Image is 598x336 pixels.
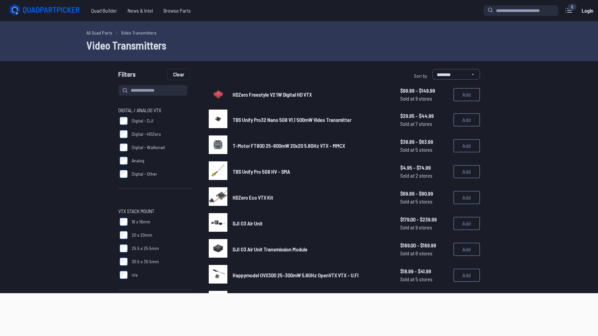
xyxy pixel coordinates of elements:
[453,113,480,126] button: Add
[400,172,448,180] span: Sold at 2 stores
[122,4,158,17] a: News & Intel
[400,95,448,103] span: Sold at 9 stores
[233,245,390,253] a: DJI O3 Air Unit Transmission Module
[400,120,448,128] span: Sold at 7 stores
[233,117,351,123] span: TBS Unify Pro32 Nano 5G8 V1.1 500mW Video Transmitter
[209,239,227,260] a: image
[120,218,128,226] input: 16 x 16mm
[400,198,448,206] span: Sold at 5 stores
[209,135,227,156] a: image
[120,130,128,138] input: Digital - HDZero
[209,265,227,284] img: image
[168,69,190,80] button: Clear
[400,215,448,223] span: $179.00 - $239.99
[132,157,144,164] span: Analog
[120,244,128,252] input: 25.5 x 25.5mm
[120,258,128,266] input: 30.5 x 30.5mm
[86,37,512,53] h1: Video Transmitters
[132,118,153,124] span: Digital - DJI
[209,110,227,128] img: image
[132,293,466,334] iframe: Advertisement
[120,170,128,178] input: Digital - Other
[233,91,312,98] span: HDZero Freestyle V2 1W Digital HD VTX
[209,161,227,182] a: image
[568,4,577,10] div: 6
[453,165,480,178] button: Add
[233,142,345,149] span: T-Motor FT800 25-800mW 20x20 5.8GHz VTX - MMCX
[86,29,112,36] a: All Quad Parts
[132,258,159,265] span: 30.5 x 30.5mm
[120,231,128,239] input: 20 x 20mm
[233,246,307,252] span: DJI O3 Air Unit Transmission Module
[120,117,128,125] input: Digital - DJI
[233,168,390,176] a: TBS Unify Pro 5G8 HV - SMA
[400,275,448,283] span: Sold at 5 stores
[453,269,480,282] button: Add
[132,131,161,137] span: Digital - HDZero
[132,144,165,151] span: Digital - Walksnail
[121,29,157,36] a: Video Transmitters
[120,143,128,151] input: Digital - Walksnail
[400,241,448,249] span: $169.00 - $169.99
[209,187,227,206] img: image
[453,139,480,152] button: Add
[209,135,227,154] img: image
[233,219,390,227] a: DJI O3 Air Unit
[233,220,263,226] span: DJI O3 Air Unit
[400,223,448,231] span: Sold at 9 stores
[132,232,152,238] span: 20 x 20mm
[132,171,157,177] span: Digital - Other
[400,87,448,95] span: $99.99 - $149.99
[209,187,227,208] a: image
[233,194,273,201] span: HDZero Eco VTX Kit
[453,217,480,230] button: Add
[86,4,122,17] a: Quad Builder
[120,271,128,279] input: n/a
[209,213,227,232] img: image
[233,142,390,150] a: T-Motor FT800 25-800mW 20x20 5.8GHz VTX - MMCX
[400,267,448,275] span: $18.99 - $41.99
[400,190,448,198] span: $69.99 - $90.99
[233,271,390,279] a: Happymodel OVX300 25-300mW 5.8GHz OpenVTX VTX - U.Fl
[158,4,196,17] a: Browse Parts
[233,116,390,124] a: TBS Unify Pro32 Nano 5G8 V1.1 500mW Video Transmitter
[233,194,390,202] a: HDZero Eco VTX Kit
[453,191,480,204] button: Add
[414,73,427,79] span: Sort by
[118,106,161,114] span: Digital / Analog VTX
[209,265,227,286] a: image
[209,110,227,130] a: image
[432,69,480,80] select: Sort by
[400,146,448,154] span: Sold at 5 stores
[209,85,227,104] a: image
[579,4,595,17] a: Login
[400,112,448,120] span: $29.95 - $44.99
[209,291,227,311] a: image
[118,207,154,215] span: VTX Stack Mount
[453,243,480,256] button: Add
[209,86,227,102] img: image
[209,213,227,234] a: image
[400,249,448,257] span: Sold at 6 stores
[233,168,290,175] span: TBS Unify Pro 5G8 HV - SMA
[233,91,390,99] a: HDZero Freestyle V2 1W Digital HD VTX
[118,69,136,82] span: Filters
[400,164,448,172] span: $4.95 - $74.99
[209,239,227,258] img: image
[132,272,138,278] span: n/a
[209,291,227,309] img: image
[120,157,128,165] input: Analog
[453,88,480,101] button: Add
[400,138,448,146] span: $38.89 - $63.99
[233,272,358,278] span: Happymodel OVX300 25-300mW 5.8GHz OpenVTX VTX - U.Fl
[132,245,159,252] span: 25.5 x 25.5mm
[209,161,227,180] img: image
[132,218,150,225] span: 16 x 16mm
